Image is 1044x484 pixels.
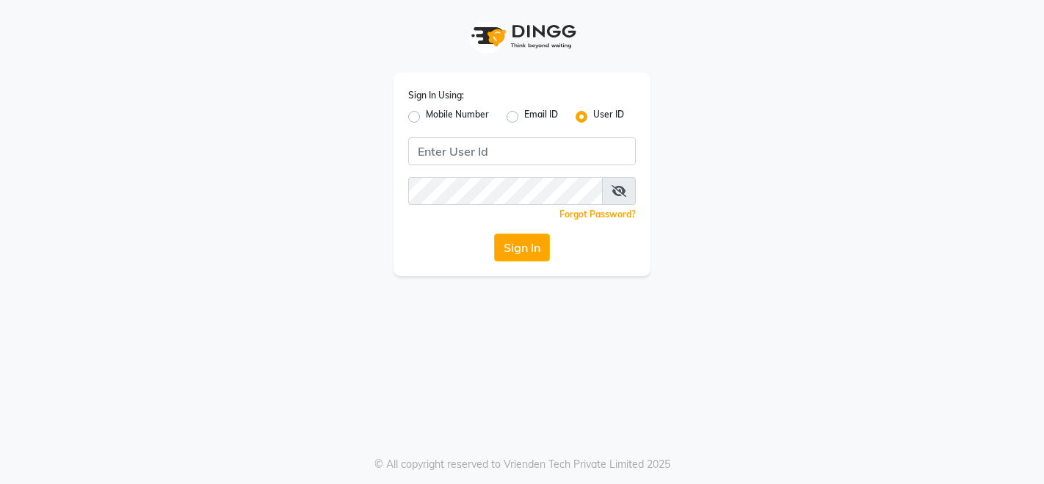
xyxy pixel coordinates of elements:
[494,234,550,261] button: Sign In
[524,108,558,126] label: Email ID
[463,15,581,58] img: logo1.svg
[408,177,603,205] input: Username
[408,89,464,102] label: Sign In Using:
[426,108,489,126] label: Mobile Number
[408,137,636,165] input: Username
[559,209,636,220] a: Forgot Password?
[593,108,624,126] label: User ID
